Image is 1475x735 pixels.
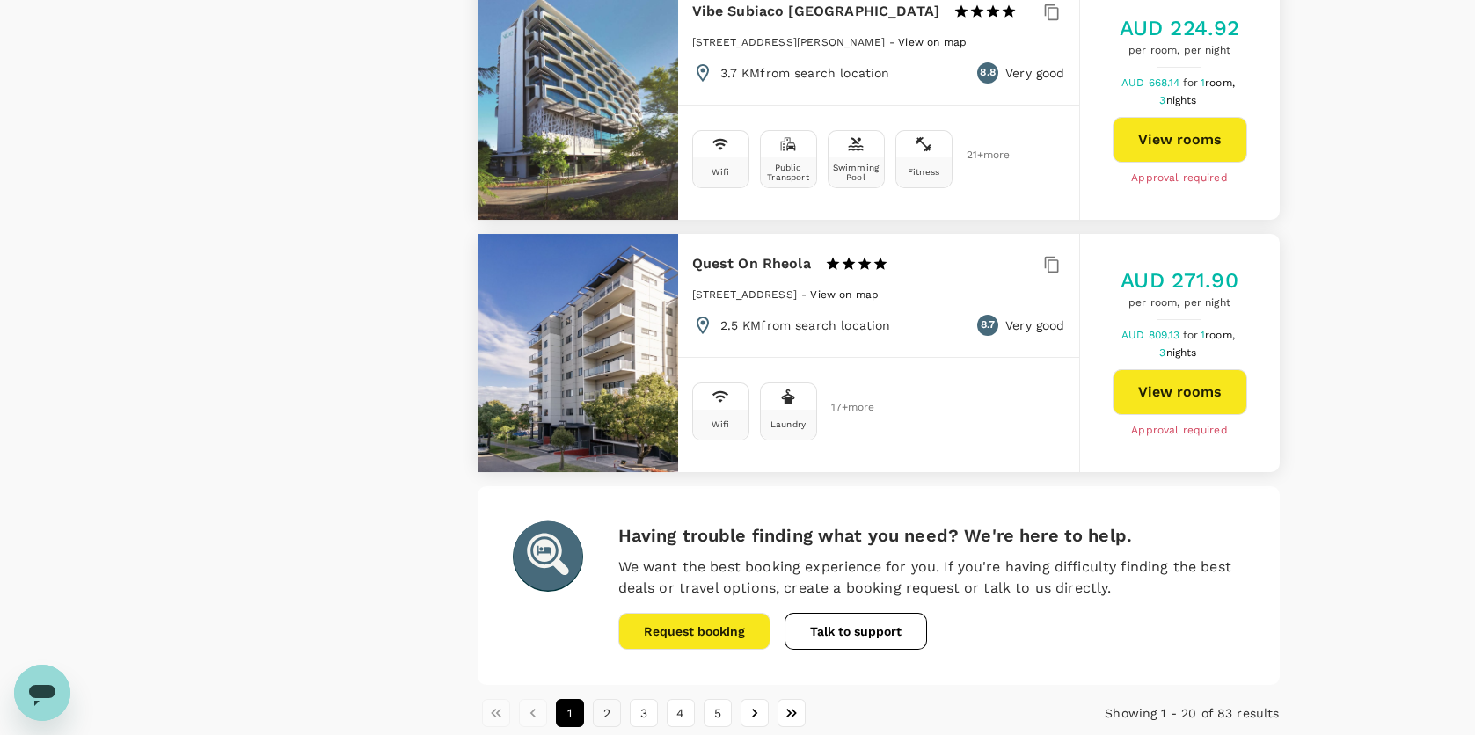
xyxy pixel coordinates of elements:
nav: pagination navigation [478,699,1012,727]
button: View rooms [1113,369,1247,415]
span: per room, per night [1120,42,1240,60]
span: 3 [1159,346,1199,359]
span: View on map [898,36,967,48]
button: Request booking [618,613,770,650]
h5: AUD 271.90 [1121,266,1238,295]
span: 17 + more [831,402,858,413]
button: Go to page 4 [667,699,695,727]
p: 2.5 KM from search location [720,317,891,334]
button: Talk to support [785,613,927,650]
h6: Having trouble finding what you need? We're here to help. [618,521,1245,549]
button: Go to page 3 [630,699,658,727]
span: 8.7 [981,317,995,334]
iframe: Button to launch messaging window [14,665,70,721]
a: View on map [898,34,967,48]
div: Fitness [908,167,939,177]
span: AUD 668.14 [1121,76,1183,89]
span: [STREET_ADDRESS][PERSON_NAME] [692,36,885,48]
span: AUD 809.13 [1121,329,1183,341]
div: Swimming Pool [832,163,880,182]
span: for [1183,329,1201,341]
span: 8.8 [980,64,995,82]
button: Go to page 5 [704,699,732,727]
button: page 1 [556,699,584,727]
span: [STREET_ADDRESS] [692,288,797,301]
p: 3.7 KM from search location [720,64,890,82]
h5: AUD 224.92 [1120,14,1240,42]
a: View on map [810,287,879,301]
span: room, [1205,329,1235,341]
span: 1 [1201,329,1238,341]
span: 3 [1159,94,1199,106]
h6: Quest On Rheola [692,251,811,276]
button: Go to page 2 [593,699,621,727]
p: Showing 1 - 20 of 83 results [1011,704,1279,722]
span: - [889,36,898,48]
button: Go to last page [778,699,806,727]
div: Laundry [770,419,806,429]
div: Public Transport [764,163,813,182]
div: Wifi [712,167,730,177]
p: Very good [1005,64,1064,82]
p: We want the best booking experience for you. If you're having difficulty finding the best deals o... [618,557,1245,599]
span: View on map [810,288,879,301]
span: nights [1166,346,1197,359]
span: 1 [1201,76,1238,89]
span: nights [1166,94,1197,106]
p: Very good [1005,317,1064,334]
div: Wifi [712,419,730,429]
span: for [1183,76,1201,89]
span: room, [1205,76,1235,89]
button: View rooms [1113,117,1247,163]
span: 21 + more [967,149,993,161]
button: Go to next page [741,699,769,727]
span: Approval required [1131,170,1228,187]
span: - [801,288,810,301]
span: Approval required [1131,422,1228,440]
span: per room, per night [1121,295,1238,312]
